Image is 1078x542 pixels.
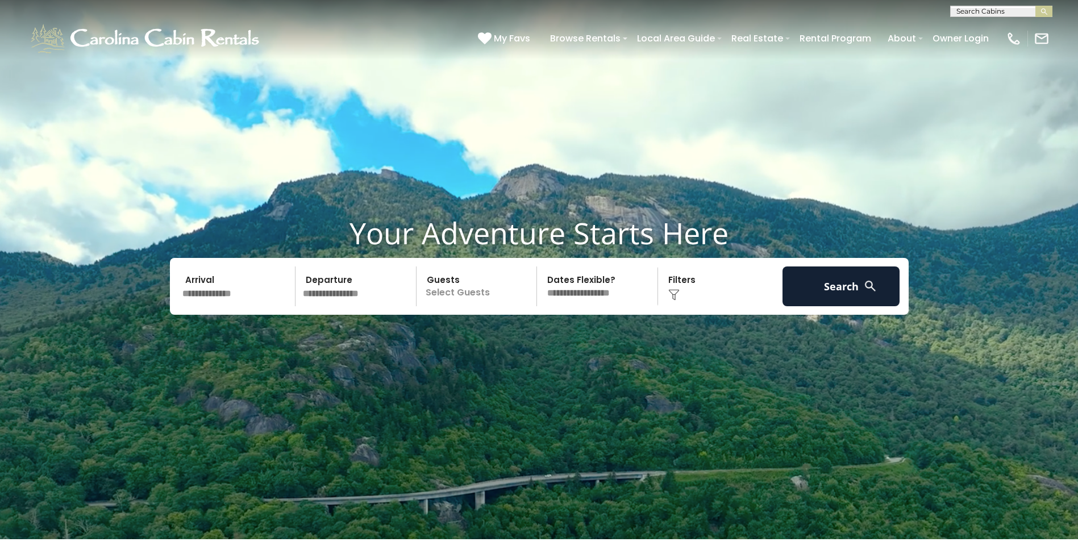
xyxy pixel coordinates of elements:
[668,289,680,301] img: filter--v1.png
[794,28,877,48] a: Rental Program
[1006,31,1022,47] img: phone-regular-white.png
[9,215,1069,251] h1: Your Adventure Starts Here
[726,28,789,48] a: Real Estate
[544,28,626,48] a: Browse Rentals
[494,31,530,45] span: My Favs
[783,266,900,306] button: Search
[1034,31,1050,47] img: mail-regular-white.png
[882,28,922,48] a: About
[420,266,537,306] p: Select Guests
[927,28,994,48] a: Owner Login
[478,31,533,46] a: My Favs
[28,22,264,56] img: White-1-1-2.png
[631,28,721,48] a: Local Area Guide
[863,279,877,293] img: search-regular-white.png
